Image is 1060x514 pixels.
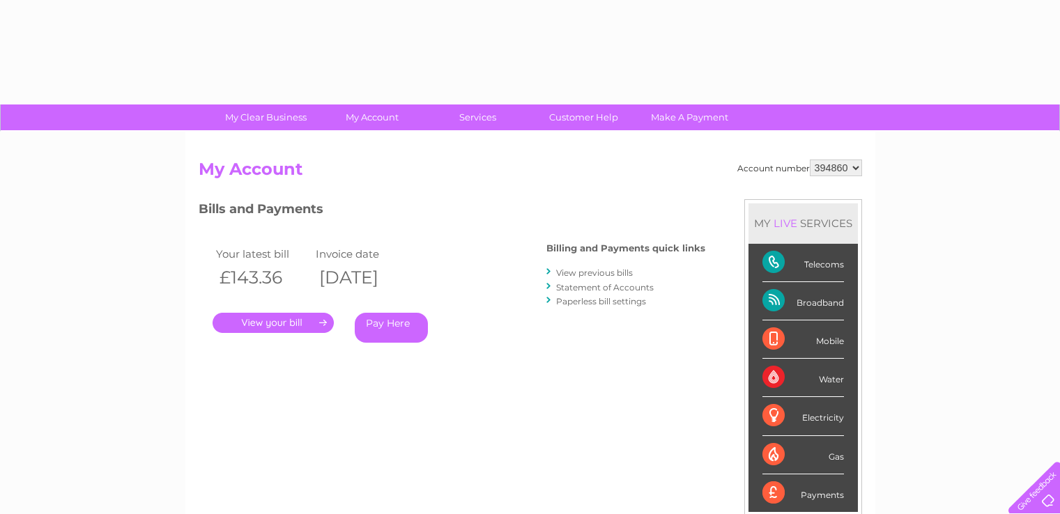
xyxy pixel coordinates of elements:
[762,320,844,359] div: Mobile
[314,104,429,130] a: My Account
[420,104,535,130] a: Services
[556,296,646,306] a: Paperless bill settings
[771,217,800,230] div: LIVE
[762,436,844,474] div: Gas
[556,282,654,293] a: Statement of Accounts
[213,263,313,292] th: £143.36
[526,104,641,130] a: Customer Help
[762,359,844,397] div: Water
[213,244,313,263] td: Your latest bill
[737,159,862,176] div: Account number
[546,243,705,254] h4: Billing and Payments quick links
[312,244,413,263] td: Invoice date
[199,159,862,186] h2: My Account
[556,267,633,278] a: View previous bills
[213,313,334,333] a: .
[762,474,844,512] div: Payments
[762,397,844,435] div: Electricity
[762,244,844,282] div: Telecoms
[762,282,844,320] div: Broadband
[748,203,858,243] div: MY SERVICES
[208,104,323,130] a: My Clear Business
[199,199,705,224] h3: Bills and Payments
[312,263,413,292] th: [DATE]
[632,104,747,130] a: Make A Payment
[355,313,428,343] a: Pay Here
